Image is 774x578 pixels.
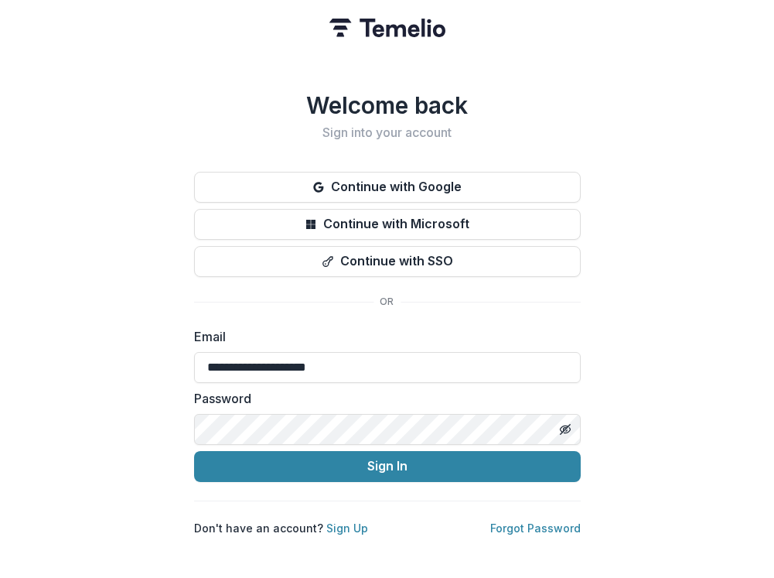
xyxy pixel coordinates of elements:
label: Email [194,327,571,346]
h1: Welcome back [194,91,581,119]
button: Continue with Google [194,172,581,203]
h2: Sign into your account [194,125,581,140]
button: Sign In [194,451,581,482]
a: Forgot Password [490,522,581,535]
img: Temelio [329,19,445,37]
p: Don't have an account? [194,520,368,536]
label: Password [194,389,571,408]
button: Continue with SSO [194,246,581,277]
a: Sign Up [326,522,368,535]
button: Continue with Microsoft [194,209,581,240]
button: Toggle password visibility [553,417,578,442]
